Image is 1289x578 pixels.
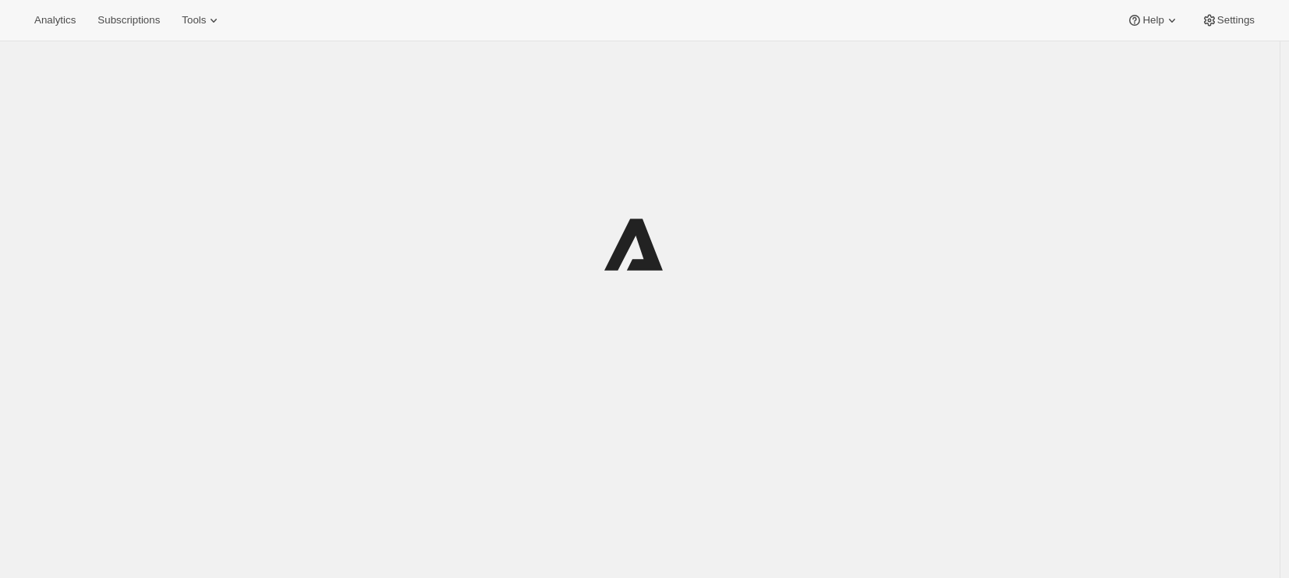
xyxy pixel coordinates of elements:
[172,9,231,31] button: Tools
[1217,14,1255,27] span: Settings
[34,14,76,27] span: Analytics
[1142,14,1163,27] span: Help
[182,14,206,27] span: Tools
[25,9,85,31] button: Analytics
[88,9,169,31] button: Subscriptions
[1192,9,1264,31] button: Settings
[97,14,160,27] span: Subscriptions
[1117,9,1188,31] button: Help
